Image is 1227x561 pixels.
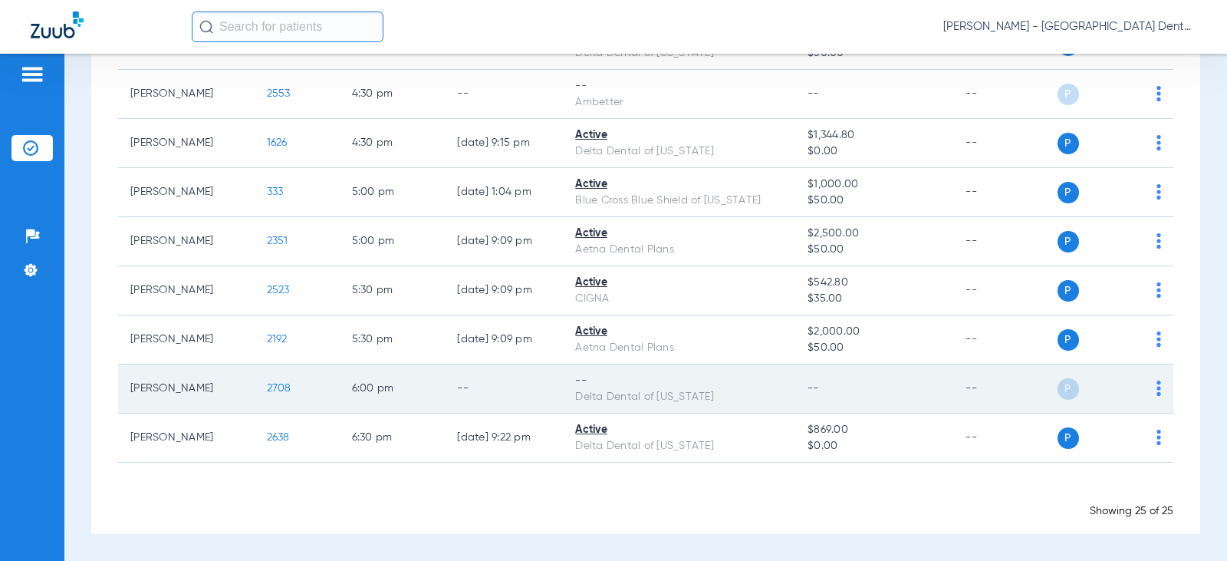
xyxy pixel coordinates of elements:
span: 333 [267,186,284,197]
div: Active [575,324,783,340]
td: [DATE] 9:15 PM [445,119,563,168]
div: Active [575,127,783,144]
span: $542.80 [808,275,941,291]
img: group-dot-blue.svg [1156,135,1161,150]
img: group-dot-blue.svg [1156,184,1161,200]
span: 2638 [267,432,290,443]
td: 5:00 PM [340,217,446,266]
span: $50.00 [808,340,941,356]
span: P [1058,280,1079,302]
td: -- [953,315,1057,365]
td: -- [953,414,1057,463]
div: Delta Dental of [US_STATE] [575,144,783,160]
span: $869.00 [808,422,941,438]
span: P [1058,84,1079,105]
td: -- [953,168,1057,217]
span: 2523 [267,285,290,295]
td: [PERSON_NAME] [118,70,255,119]
span: $35.00 [808,291,941,307]
span: P [1058,378,1079,400]
td: -- [445,70,563,119]
td: -- [953,70,1057,119]
div: Active [575,177,783,193]
span: P [1058,133,1079,154]
span: P [1058,427,1079,449]
td: [PERSON_NAME] [118,168,255,217]
img: group-dot-blue.svg [1156,381,1161,396]
div: Delta Dental of [US_STATE] [575,389,783,405]
td: 5:30 PM [340,315,446,365]
img: group-dot-blue.svg [1156,86,1161,101]
span: P [1058,231,1079,252]
td: -- [445,365,563,414]
img: group-dot-blue.svg [1156,332,1161,347]
td: [DATE] 9:09 PM [445,266,563,315]
td: 5:00 PM [340,168,446,217]
td: -- [953,365,1057,414]
td: [PERSON_NAME] [118,119,255,168]
td: [DATE] 1:04 PM [445,168,563,217]
img: Zuub Logo [31,12,84,38]
div: Aetna Dental Plans [575,242,783,258]
td: 4:30 PM [340,70,446,119]
td: [PERSON_NAME] [118,217,255,266]
span: $1,344.80 [808,127,941,144]
img: group-dot-blue.svg [1156,282,1161,298]
td: 4:30 PM [340,119,446,168]
span: $1,000.00 [808,177,941,193]
img: group-dot-blue.svg [1156,430,1161,445]
span: $2,000.00 [808,324,941,340]
span: $50.00 [808,242,941,258]
span: P [1058,182,1079,203]
td: [PERSON_NAME] [118,315,255,365]
img: hamburger-icon [20,65,44,84]
span: [PERSON_NAME] - [GEOGRAPHIC_DATA] Dental Care [943,19,1196,35]
td: 6:30 PM [340,414,446,463]
div: Active [575,275,783,291]
div: -- [575,78,783,94]
span: P [1058,329,1079,351]
span: -- [808,383,819,394]
div: Aetna Dental Plans [575,340,783,356]
td: -- [953,266,1057,315]
div: Active [575,226,783,242]
span: $2,500.00 [808,226,941,242]
span: 2192 [267,334,288,345]
input: Search for patients [192,12,383,42]
img: group-dot-blue.svg [1156,233,1161,249]
div: CIGNA [575,291,783,307]
span: -- [808,88,819,99]
span: 2351 [267,236,288,246]
span: $50.00 [808,193,941,209]
span: $0.00 [808,438,941,454]
div: -- [575,373,783,389]
td: 6:00 PM [340,365,446,414]
td: [DATE] 9:09 PM [445,217,563,266]
td: [DATE] 9:22 PM [445,414,563,463]
img: Search Icon [199,20,213,34]
span: 1626 [267,137,288,148]
td: -- [953,217,1057,266]
td: [PERSON_NAME] [118,414,255,463]
td: [PERSON_NAME] [118,266,255,315]
div: Blue Cross Blue Shield of [US_STATE] [575,193,783,209]
span: 2708 [267,383,291,394]
td: -- [953,119,1057,168]
div: Ambetter [575,94,783,111]
td: 5:30 PM [340,266,446,315]
div: Delta Dental of [US_STATE] [575,438,783,454]
span: Showing 25 of 25 [1090,506,1173,516]
div: Active [575,422,783,438]
span: 2553 [267,88,291,99]
td: [DATE] 9:09 PM [445,315,563,365]
td: [PERSON_NAME] [118,365,255,414]
span: $0.00 [808,144,941,160]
